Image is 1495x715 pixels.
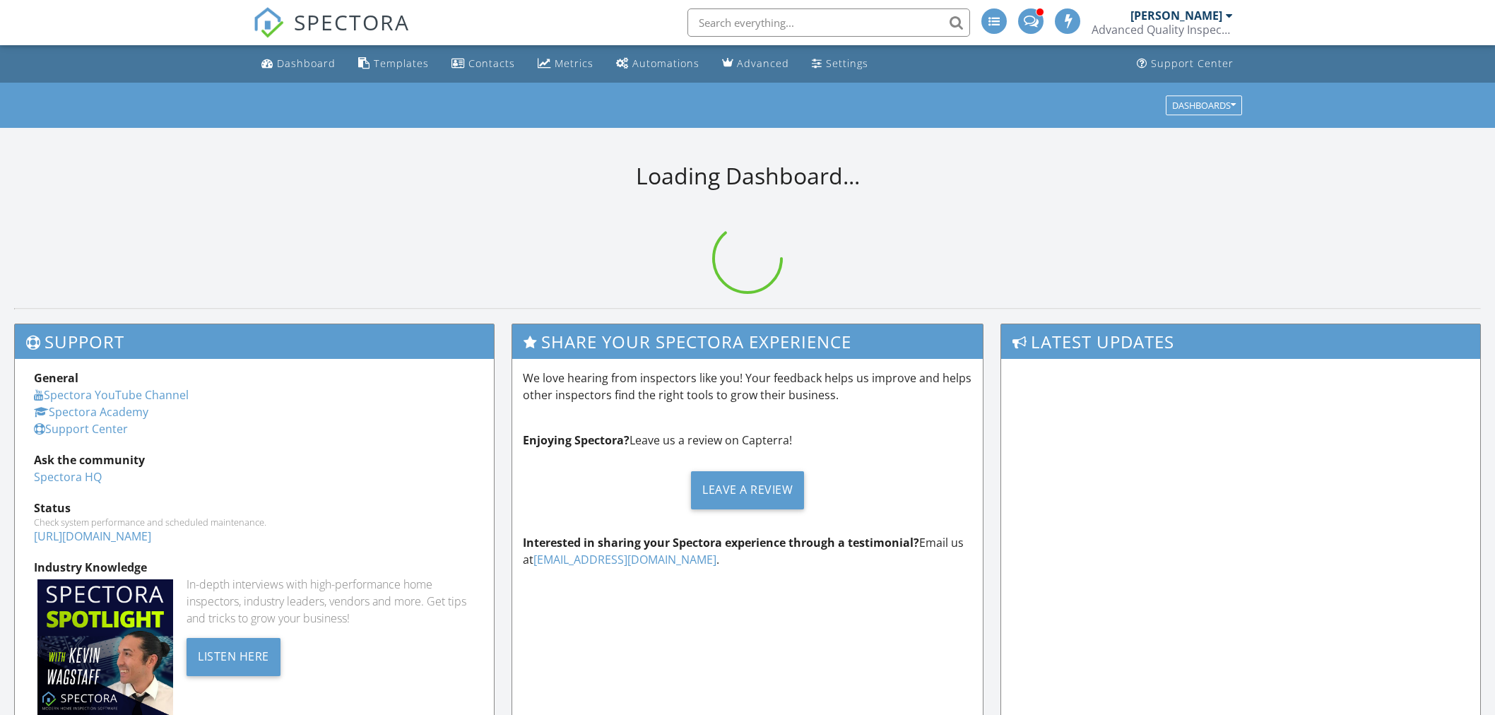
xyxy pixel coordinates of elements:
[34,528,151,544] a: [URL][DOMAIN_NAME]
[34,469,102,485] a: Spectora HQ
[294,7,410,37] span: SPECTORA
[1131,51,1239,77] a: Support Center
[523,370,972,403] p: We love hearing from inspectors like you! Your feedback helps us improve and helps other inspecto...
[533,552,716,567] a: [EMAIL_ADDRESS][DOMAIN_NAME]
[15,324,494,359] h3: Support
[187,648,280,663] a: Listen Here
[1172,100,1236,110] div: Dashboards
[34,559,475,576] div: Industry Knowledge
[374,57,429,70] div: Templates
[687,8,970,37] input: Search everything...
[523,535,919,550] strong: Interested in sharing your Spectora experience through a testimonial?
[187,638,280,676] div: Listen Here
[632,57,699,70] div: Automations
[34,421,128,437] a: Support Center
[532,51,599,77] a: Metrics
[34,404,148,420] a: Spectora Academy
[37,579,173,715] img: Spectoraspolightmain
[610,51,705,77] a: Automations (Advanced)
[34,370,78,386] strong: General
[1151,57,1234,70] div: Support Center
[277,57,336,70] div: Dashboard
[691,471,804,509] div: Leave a Review
[253,7,284,38] img: The Best Home Inspection Software - Spectora
[1130,8,1222,23] div: [PERSON_NAME]
[1092,23,1233,37] div: Advanced Quality Inspections LLC
[512,324,983,359] h3: Share Your Spectora Experience
[523,460,972,520] a: Leave a Review
[34,387,189,403] a: Spectora YouTube Channel
[716,51,795,77] a: Advanced
[1001,324,1480,359] h3: Latest Updates
[1166,95,1242,115] button: Dashboards
[446,51,521,77] a: Contacts
[523,432,972,449] p: Leave us a review on Capterra!
[34,451,475,468] div: Ask the community
[34,500,475,516] div: Status
[253,19,410,49] a: SPECTORA
[555,57,593,70] div: Metrics
[523,534,972,568] p: Email us at .
[187,576,475,627] div: In-depth interviews with high-performance home inspectors, industry leaders, vendors and more. Ge...
[353,51,435,77] a: Templates
[523,432,630,448] strong: Enjoying Spectora?
[806,51,874,77] a: Settings
[468,57,515,70] div: Contacts
[256,51,341,77] a: Dashboard
[826,57,868,70] div: Settings
[737,57,789,70] div: Advanced
[34,516,475,528] div: Check system performance and scheduled maintenance.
